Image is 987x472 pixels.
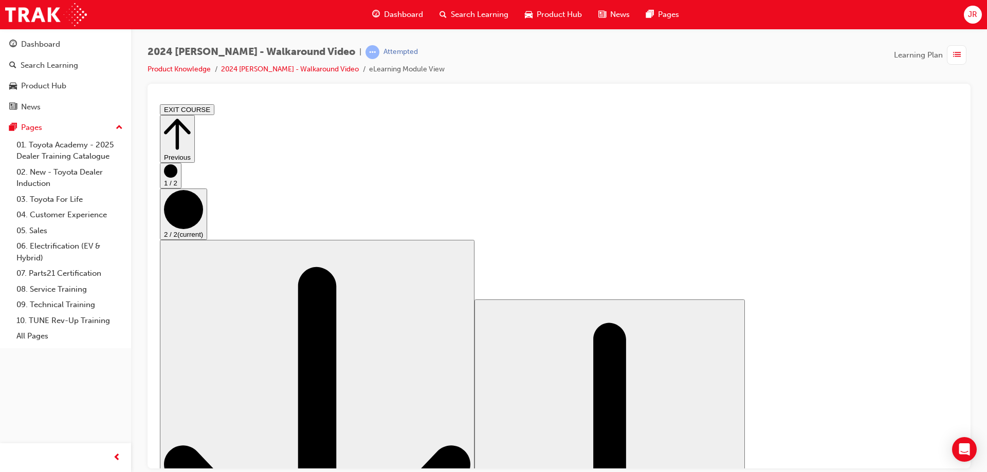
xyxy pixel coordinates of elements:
[12,328,127,344] a: All Pages
[658,9,679,21] span: Pages
[451,9,508,21] span: Search Learning
[383,47,418,57] div: Attempted
[12,223,127,239] a: 05. Sales
[12,281,127,297] a: 08. Service Training
[440,8,447,21] span: search-icon
[952,437,977,462] div: Open Intercom Messenger
[12,207,127,223] a: 04. Customer Experience
[12,266,127,281] a: 07. Parts21 Certification
[9,103,17,112] span: news-icon
[4,88,51,140] button: 2 / 2(current)
[9,40,17,49] span: guage-icon
[598,8,606,21] span: news-icon
[12,164,127,192] a: 02. New - Toyota Dealer Induction
[21,122,42,134] div: Pages
[4,4,59,15] button: EXIT COURSE
[590,4,638,25] a: news-iconNews
[221,65,359,73] a: 2024 [PERSON_NAME] - Walkaround Video
[8,79,22,87] span: 1 / 2
[537,9,582,21] span: Product Hub
[12,137,127,164] a: 01. Toyota Academy - 2025 Dealer Training Catalogue
[646,8,654,21] span: pages-icon
[4,63,26,88] button: 1 / 2
[148,46,355,58] span: 2024 [PERSON_NAME] - Walkaround Video
[21,60,78,71] div: Search Learning
[894,49,943,61] span: Learning Plan
[148,65,211,73] a: Product Knowledge
[8,130,22,138] span: 2 / 2
[4,35,127,54] a: Dashboard
[9,61,16,70] span: search-icon
[364,4,431,25] a: guage-iconDashboard
[116,121,123,135] span: up-icon
[4,15,39,63] button: Previous
[968,9,977,21] span: JR
[9,123,17,133] span: pages-icon
[5,3,87,26] img: Trak
[359,46,361,58] span: |
[384,9,423,21] span: Dashboard
[431,4,517,25] a: search-iconSearch Learning
[9,82,17,91] span: car-icon
[12,192,127,207] a: 03. Toyota For Life
[12,313,127,329] a: 10. TUNE Rev-Up Training
[12,297,127,313] a: 09. Technical Training
[894,45,971,65] button: Learning Plan
[4,118,127,137] button: Pages
[4,56,127,75] a: Search Learning
[21,101,41,113] div: News
[365,45,379,59] span: learningRecordVerb_ATTEMPT-icon
[12,238,127,266] a: 06. Electrification (EV & Hybrid)
[4,98,127,117] a: News
[610,9,630,21] span: News
[113,451,121,464] span: prev-icon
[369,64,445,75] li: eLearning Module View
[4,77,127,96] a: Product Hub
[953,49,961,62] span: list-icon
[8,53,35,61] span: Previous
[517,4,590,25] a: car-iconProduct Hub
[525,8,533,21] span: car-icon
[4,33,127,118] button: DashboardSearch LearningProduct HubNews
[372,8,380,21] span: guage-icon
[21,39,60,50] div: Dashboard
[964,6,982,24] button: JR
[21,80,66,92] div: Product Hub
[638,4,687,25] a: pages-iconPages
